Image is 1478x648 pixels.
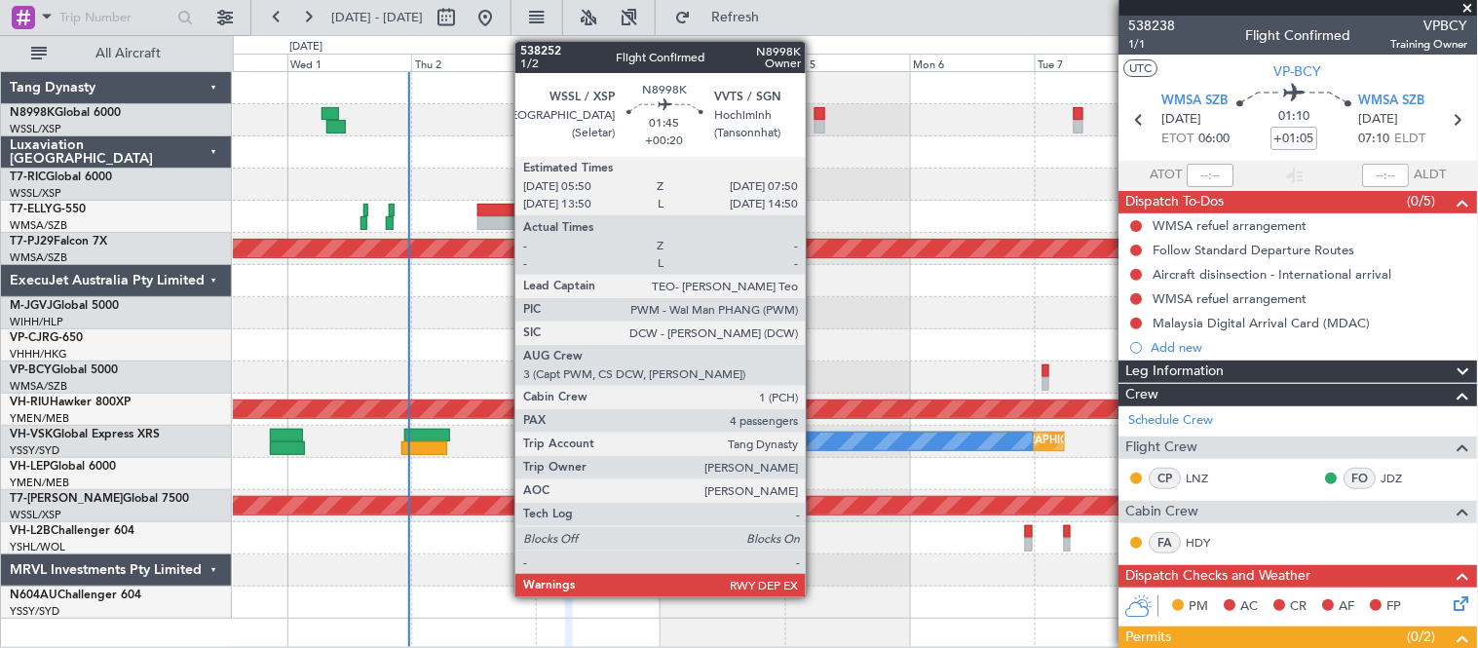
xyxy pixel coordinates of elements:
[1162,130,1194,149] span: ETOT
[51,47,206,60] span: All Aircraft
[10,476,69,490] a: YMEN/MEB
[10,429,53,440] span: VH-VSK
[1162,110,1202,130] span: [DATE]
[10,204,53,215] span: T7-ELLY
[10,122,61,136] a: WSSL/XSP
[1124,59,1158,77] button: UTC
[10,540,65,554] a: YSHL/WOL
[290,39,323,56] div: [DATE]
[1391,36,1468,53] span: Training Owner
[10,411,69,426] a: YMEN/MEB
[1345,468,1377,489] div: FO
[1190,597,1209,617] span: PM
[1382,470,1425,487] a: JDZ
[10,443,59,458] a: YSSY/SYD
[10,604,59,619] a: YSSY/SYD
[10,236,107,248] a: T7-PJ29Falcon 7X
[10,493,123,505] span: T7-[PERSON_NAME]
[1187,534,1231,552] a: HDY
[10,508,61,522] a: WSSL/XSP
[10,186,61,201] a: WSSL/XSP
[10,236,54,248] span: T7-PJ29
[1340,597,1355,617] span: AF
[1126,565,1311,588] span: Dispatch Checks and Weather
[1246,26,1351,47] div: Flight Confirmed
[1126,501,1199,523] span: Cabin Crew
[10,525,134,537] a: VH-L2BChallenger 604
[695,11,777,24] span: Refresh
[10,493,189,505] a: T7-[PERSON_NAME]Global 7500
[10,397,131,408] a: VH-RIUHawker 800XP
[10,461,50,473] span: VH-LEP
[1152,339,1468,356] div: Add new
[10,107,121,119] a: N8998KGlobal 6000
[10,332,83,344] a: VP-CJRG-650
[59,3,171,32] input: Trip Number
[1275,61,1323,82] span: VP-BCY
[10,364,52,376] span: VP-BCY
[536,54,661,71] div: Fri 3
[1408,627,1436,647] span: (0/2)
[1387,597,1402,617] span: FP
[1162,92,1229,111] span: WMSA SZB
[10,332,50,344] span: VP-CJR
[1241,597,1259,617] span: AC
[10,590,57,601] span: N604AU
[1154,242,1355,258] div: Follow Standard Departure Routes
[1150,468,1182,489] div: CP
[10,300,119,312] a: M-JGVJGlobal 5000
[1395,130,1426,149] span: ELDT
[723,427,768,456] div: No Crew
[1359,130,1390,149] span: 07:10
[1129,16,1176,36] span: 538238
[411,54,536,71] div: Thu 2
[1199,130,1231,149] span: 06:00
[1188,164,1234,187] input: --:--
[1150,532,1182,553] div: FA
[10,347,67,362] a: VHHH/HKG
[331,9,423,26] span: [DATE] - [DATE]
[10,204,86,215] a: T7-ELLYG-550
[10,315,63,329] a: WIHH/HLP
[1415,166,1447,185] span: ALDT
[10,429,160,440] a: VH-VSKGlobal Express XRS
[10,379,67,394] a: WMSA/SZB
[1126,437,1198,459] span: Flight Crew
[10,461,116,473] a: VH-LEPGlobal 6000
[1129,411,1214,431] a: Schedule Crew
[10,172,112,183] a: T7-RICGlobal 6000
[1035,54,1159,71] div: Tue 7
[910,54,1035,71] div: Mon 6
[1279,107,1310,127] span: 01:10
[10,397,50,408] span: VH-RIU
[10,107,55,119] span: N8998K
[1187,470,1231,487] a: LNZ
[1126,384,1159,406] span: Crew
[10,172,46,183] span: T7-RIC
[1391,16,1468,36] span: VPBCY
[1126,361,1225,383] span: Leg Information
[1154,315,1371,331] div: Malaysia Digital Arrival Card (MDAC)
[1151,166,1183,185] span: ATOT
[1359,110,1399,130] span: [DATE]
[10,218,67,233] a: WMSA/SZB
[10,364,118,376] a: VP-BCYGlobal 5000
[785,54,910,71] div: Sun 5
[21,38,211,69] button: All Aircraft
[287,54,412,71] div: Wed 1
[1359,92,1425,111] span: WMSA SZB
[10,590,141,601] a: N604AUChallenger 604
[10,300,53,312] span: M-JGVJ
[1154,266,1392,283] div: Aircraft disinsection - International arrival
[1154,290,1307,307] div: WMSA refuel arrangement
[1154,217,1307,234] div: WMSA refuel arrangement
[1129,36,1176,53] span: 1/1
[661,54,785,71] div: Sat 4
[10,525,51,537] span: VH-L2B
[665,2,782,33] button: Refresh
[1126,191,1225,213] span: Dispatch To-Dos
[1408,191,1436,211] span: (0/5)
[1291,597,1307,617] span: CR
[10,250,67,265] a: WMSA/SZB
